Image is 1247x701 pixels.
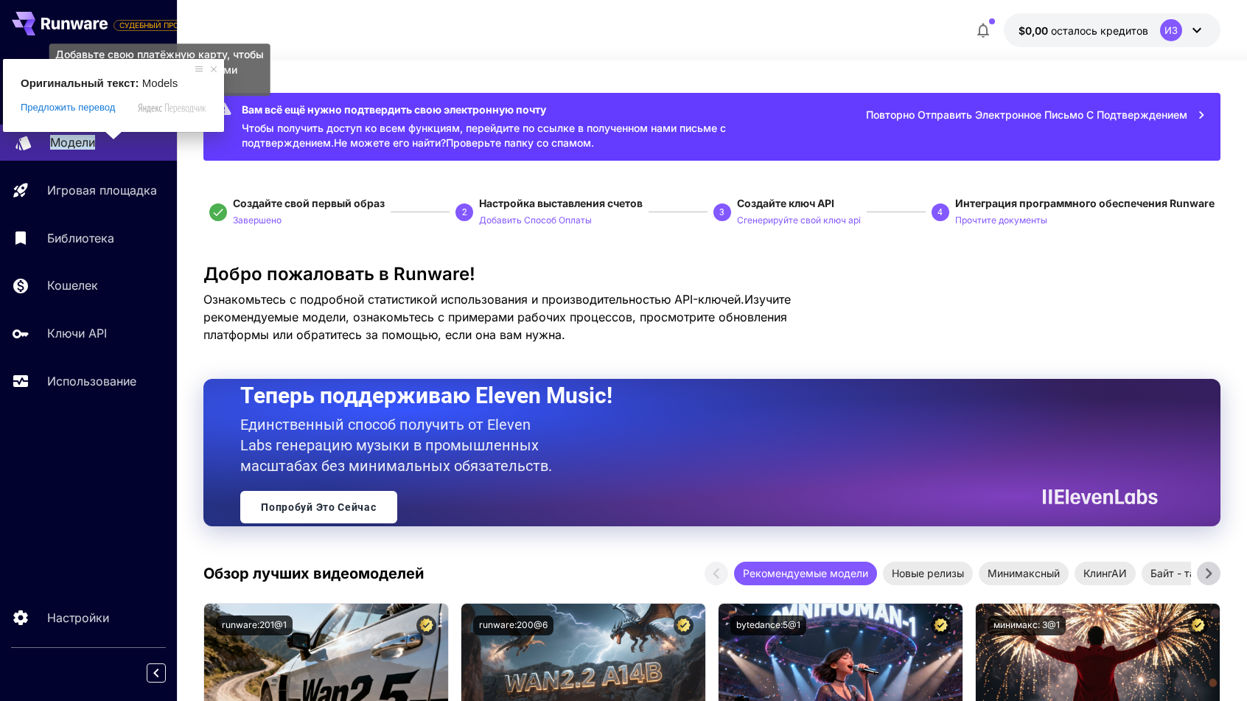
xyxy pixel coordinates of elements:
ya-tr-span: Добавить Способ Оплаты [479,215,592,226]
ya-tr-span: Байт - танец [1150,567,1213,579]
ya-tr-span: осталось кредитов [1051,24,1148,37]
button: минимакс: 3@1 [988,615,1066,635]
button: runware:201@1 [216,615,293,635]
ya-tr-span: Повторно Отправить Электронное письмо с подтверждением [866,106,1187,125]
ya-tr-span: Изучите рекомендуемые модели, ознакомьтесь с примерами рабочих процессов, просмотрите обновления ... [203,292,791,342]
ya-tr-span: Интеграция программного обеспечения Runware [955,197,1215,209]
ya-tr-span: КлингАИ [1083,567,1127,579]
button: Повторно Отправить Электронное письмо с подтверждением [858,100,1215,130]
p: 3 [719,206,724,219]
ya-tr-span: СУДЕБНЫЙ ПРОЦЕСС [119,21,199,29]
ya-tr-span: Чтобы получить доступ ко всем функциям, перейдите по ссылке в полученном нами письме с подтвержде... [242,122,726,149]
div: Байт - танец [1142,562,1222,585]
ya-tr-span: Библиотека [47,231,114,245]
ya-tr-span: runware:200@6 [479,619,548,630]
button: bytedance:5@1 [730,615,806,635]
ya-tr-span: runware:201@1 [222,619,287,630]
div: $0.00 [1019,23,1148,38]
ya-tr-span: Ознакомьтесь с подробной статистикой использования и производительностью API-ключей. [203,292,744,307]
button: Сертифицированная модель — протестирована для обеспечения наилучшей производительности и имеет ко... [674,615,694,635]
ya-tr-span: Настройка выставления счетов [479,197,643,209]
ya-tr-span: Вам всё ещё нужно подтвердить свою электронную почту [242,103,546,116]
ya-tr-span: Завершено [233,215,282,226]
p: 4 [937,206,943,219]
button: Добавить Способ Оплаты [479,211,592,229]
span: Оригинальный текст: [21,77,139,89]
div: Рекомендуемые модели [734,562,877,585]
ya-tr-span: Создайте свой первый образ [233,197,385,209]
button: runware:200@6 [473,615,553,635]
ya-tr-span: Добавьте свою платёжную карту, чтобы воспользоваться всеми функциями платформы. [55,48,264,91]
button: $0.00ИЗ [1004,13,1220,47]
ya-tr-span: Сгенерируйте свой ключ api [737,215,861,226]
ya-tr-span: bytedance:5@1 [736,619,800,630]
ya-tr-span: Использование [47,374,136,388]
ya-tr-span: Теперь поддерживаю Eleven Music! [240,383,612,408]
span: Models [142,77,178,89]
ya-tr-span: Игровая площадка [47,183,157,198]
ya-tr-span: Не можете его найти? [334,136,446,149]
button: Сгенерируйте свой ключ api [737,211,861,229]
ya-tr-span: Настройки [47,610,109,625]
ya-tr-span: Минимаксный [988,567,1060,579]
ya-tr-span: ИЗ [1164,26,1178,35]
button: Сертифицированная модель — протестирована для обеспечения наилучшей производительности и имеет ко... [416,615,436,635]
div: Минимаксный [979,562,1069,585]
p: 2 [462,206,467,219]
ya-tr-span: Ключи API [47,326,107,341]
ya-tr-span: Проверьте папку со спамом. [446,136,594,149]
button: Прочтите документы [955,211,1047,229]
ya-tr-span: минимакс: 3@1 [993,619,1060,630]
div: КлингАИ [1075,562,1136,585]
div: Свернуть боковую панель [158,660,177,686]
ya-tr-span: Прочтите документы [955,215,1047,226]
span: Добавьте свою платёжную карту, чтобы воспользоваться всеми функциями платформы. [113,16,205,34]
span: Предложить перевод [21,101,115,114]
ya-tr-span: Единственный способ получить от Eleven Labs генерацию музыки в промышленных масштабах без минимал... [240,416,552,475]
a: Попробуй Это Сейчас [240,491,397,523]
ya-tr-span: Кошелек [47,278,98,293]
ya-tr-span: Добро пожаловать в Runware! [203,263,475,285]
ya-tr-span: Рекомендуемые модели [743,567,868,579]
div: Новые релизы [883,562,973,585]
button: Сертифицированная модель — протестирована для обеспечения наилучшей производительности и имеет ко... [931,615,951,635]
button: Свернуть боковую панель [147,663,166,683]
ya-tr-span: Новые релизы [892,567,964,579]
ya-tr-span: $0,00 [1019,24,1048,37]
ya-tr-span: Попробуй Это Сейчас [261,501,376,513]
ya-tr-span: Обзор лучших видеомоделей [203,565,424,582]
button: Завершено [233,211,282,229]
ya-tr-span: Создайте ключ API [737,197,834,209]
button: Сертифицированная модель — протестирована для обеспечения наилучшей производительности и имеет ко... [1188,615,1208,635]
ya-tr-span: Модели [50,135,95,150]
